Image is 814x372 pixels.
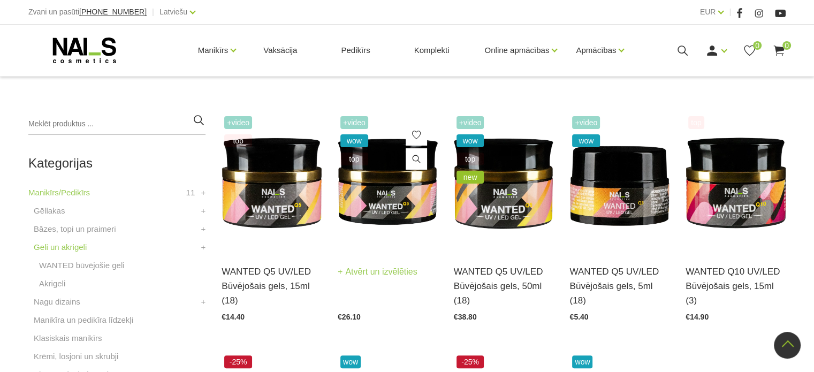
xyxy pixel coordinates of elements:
[39,259,125,272] a: WANTED būvējošie geli
[572,355,592,368] span: wow
[406,25,458,76] a: Komplekti
[28,156,206,170] h2: Kategorijas
[457,153,484,165] span: top
[338,264,417,279] a: Atvērt un izvēlēties
[743,44,756,57] a: 0
[686,264,786,308] a: WANTED Q10 UV/LED Būvējošais gels, 15ml (3)
[338,313,361,321] span: €26.10
[224,116,252,129] span: +Video
[454,113,554,251] img: Gels WANTED NAILS cosmetics tehniķu komanda ir radījusi gelu, kas ilgi jau ir katra meistara mekl...
[576,29,616,72] a: Apmācības
[338,113,438,251] img: Gels WANTED NAILS cosmetics tehniķu komanda ir radījusi gelu, kas ilgi jau ir katra meistara mekl...
[152,5,154,19] span: |
[34,295,80,308] a: Nagu dizains
[159,5,187,18] a: Latviešu
[28,5,147,19] div: Zvani un pasūti
[782,41,791,50] span: 0
[688,116,704,129] span: top
[28,186,90,199] a: Manikīrs/Pedikīrs
[224,355,252,368] span: -25%
[201,223,206,236] a: +
[484,29,549,72] a: Online apmācības
[457,116,484,129] span: +Video
[569,313,588,321] span: €5.40
[222,264,322,308] a: WANTED Q5 UV/LED Būvējošais gels, 15ml (18)
[34,350,118,363] a: Krēmi, losjoni un skrubji
[201,204,206,217] a: +
[569,113,670,251] img: Gels WANTED NAILS cosmetics tehniķu komanda ir radījusi gelu, kas ilgi jau ir katra meistara mekl...
[201,295,206,308] a: +
[457,171,484,184] span: new
[201,186,206,199] a: +
[34,332,102,345] a: Klasiskais manikīrs
[201,241,206,254] a: +
[34,314,133,327] a: Manikīra un pedikīra līdzekļi
[255,25,306,76] a: Vaksācija
[222,113,322,251] img: Gels WANTED NAILS cosmetics tehniķu komanda ir radījusi gelu, kas ilgi jau ir katra meistara mekl...
[572,134,600,147] span: wow
[700,5,716,18] a: EUR
[34,204,65,217] a: Gēllakas
[454,264,554,308] a: WANTED Q5 UV/LED Būvējošais gels, 50ml (18)
[39,277,65,290] a: Akrigeli
[198,29,229,72] a: Manikīrs
[340,153,368,165] span: top
[753,41,762,50] span: 0
[772,44,786,57] a: 0
[340,134,368,147] span: wow
[340,355,361,368] span: wow
[340,116,368,129] span: +Video
[34,241,87,254] a: Geli un akrigeli
[79,7,147,16] span: [PHONE_NUMBER]
[222,313,245,321] span: €14.40
[186,186,195,199] span: 11
[457,134,484,147] span: wow
[454,313,477,321] span: €38.80
[224,134,252,147] span: top
[572,116,600,129] span: +Video
[34,223,116,236] a: Bāzes, topi un praimeri
[28,113,206,135] input: Meklēt produktus ...
[686,313,709,321] span: €14.90
[332,25,378,76] a: Pedikīrs
[686,113,786,251] img: Gels WANTED NAILS cosmetics tehniķu komanda ir radījusi gelu, kas ilgi jau ir katra meistara mekl...
[729,5,731,19] span: |
[569,264,670,308] a: WANTED Q5 UV/LED Būvējošais gels, 5ml (18)
[457,355,484,368] span: -25%
[79,8,147,16] a: [PHONE_NUMBER]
